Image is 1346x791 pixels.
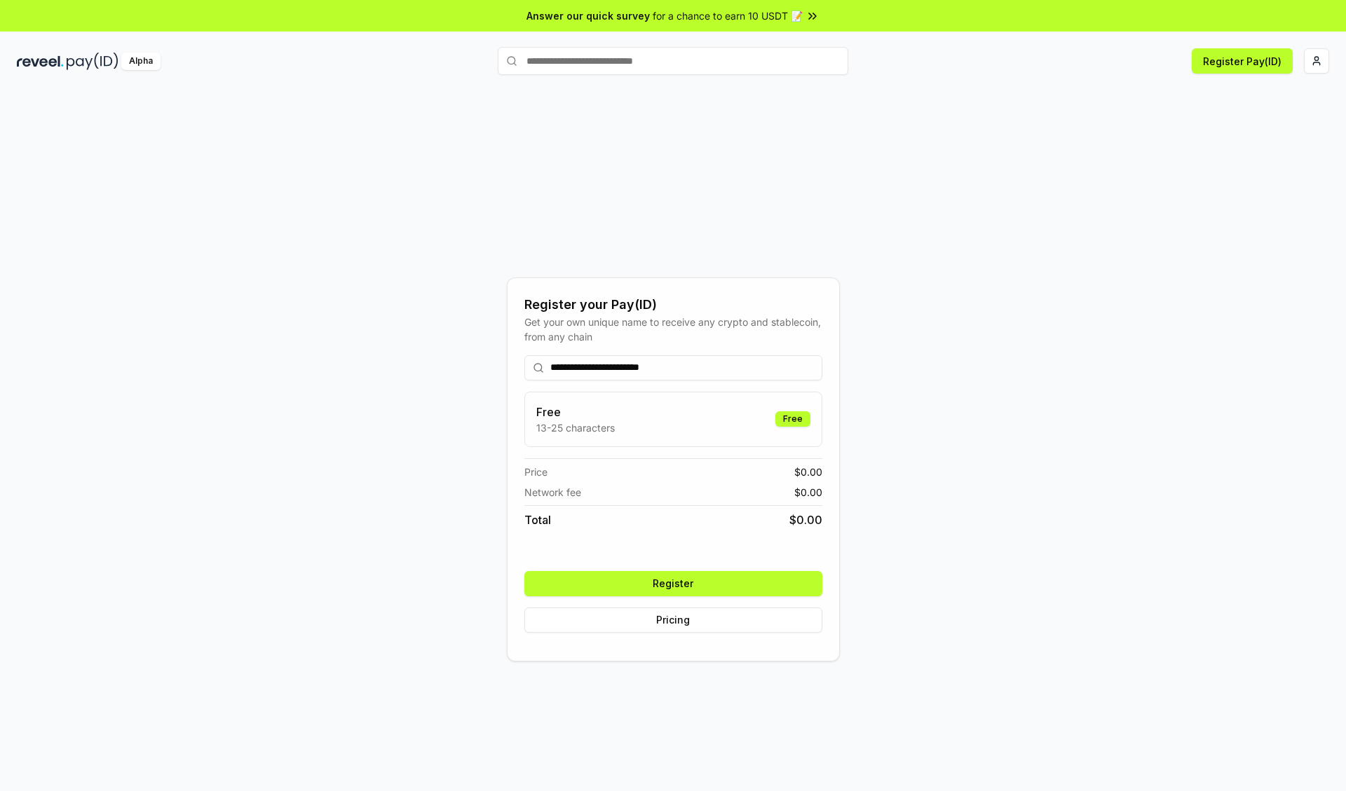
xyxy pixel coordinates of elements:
[536,420,615,435] p: 13-25 characters
[524,571,822,596] button: Register
[524,607,822,633] button: Pricing
[121,53,161,70] div: Alpha
[775,411,810,427] div: Free
[524,295,822,315] div: Register your Pay(ID)
[536,404,615,420] h3: Free
[526,8,650,23] span: Answer our quick survey
[524,315,822,344] div: Get your own unique name to receive any crypto and stablecoin, from any chain
[17,53,64,70] img: reveel_dark
[794,465,822,479] span: $ 0.00
[789,511,822,528] span: $ 0.00
[524,485,581,500] span: Network fee
[1192,48,1293,74] button: Register Pay(ID)
[524,511,551,528] span: Total
[794,485,822,500] span: $ 0.00
[653,8,803,23] span: for a chance to earn 10 USDT 📝
[67,53,118,70] img: pay_id
[524,465,548,479] span: Price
